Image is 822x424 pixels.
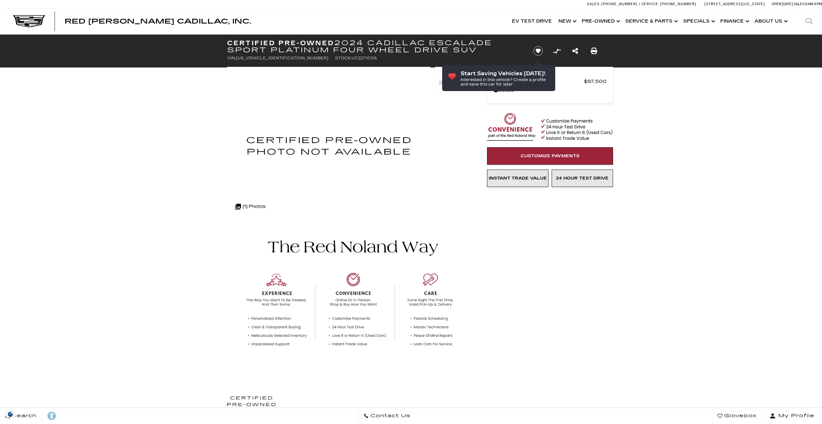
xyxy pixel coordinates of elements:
button: Open user profile menu [762,408,822,424]
span: Stock: [335,56,351,60]
a: Share this Certified Pre-Owned 2024 Cadillac Escalade Sport Platinum Four Wheel Drive SUV [572,47,578,56]
a: Service: [PHONE_NUMBER] [639,2,698,6]
a: About Us [751,8,790,34]
a: Details [494,86,607,95]
span: [US_VEHICLE_IDENTIFICATION_NUMBER] [236,56,328,60]
a: Print this Certified Pre-Owned 2024 Cadillac Escalade Sport Platinum Four Wheel Drive SUV [591,47,597,56]
span: Sales: [587,2,600,6]
img: Certified Used 2024 Crystal White Tricoat Cadillac Sport Platinum image 1 [435,67,476,98]
span: UC227103A [351,56,377,60]
button: Compare Vehicle [552,46,562,56]
a: Specials [680,8,717,34]
span: Red [PERSON_NAME] Cadillac, Inc. [65,17,251,25]
span: [PHONE_NUMBER] [601,2,638,6]
span: Sales: [794,2,805,6]
span: Red [PERSON_NAME] [494,77,584,86]
a: New [555,8,578,34]
a: Red [PERSON_NAME] $97,500 [494,77,607,86]
div: (1) Photos [232,199,269,214]
a: Sales: [PHONE_NUMBER] [587,2,639,6]
span: My Profile [776,411,815,420]
a: Finance [717,8,751,34]
img: Opt-Out Icon [3,411,18,418]
img: Cadillac Certified Used Vehicle [227,389,276,413]
a: Contact Us [359,408,416,424]
a: Instant Trade Value [487,170,548,187]
a: [STREET_ADDRESS][US_STATE] [704,2,765,6]
span: Service: [641,2,659,6]
strong: Certified Pre-Owned [227,39,335,47]
span: 24 Hour Test Drive [556,176,609,181]
span: Contact Us [369,411,411,420]
span: Search [10,411,37,420]
span: VIN: [227,56,236,60]
img: Cadillac Dark Logo with Cadillac White Text [13,15,45,27]
button: Save vehicle [531,46,545,56]
a: Customize Payments [487,147,613,165]
span: Customize Payments [521,153,579,159]
span: Instant Trade Value [489,176,547,181]
a: Pre-Owned [578,8,622,34]
span: [PHONE_NUMBER] [660,2,696,6]
span: Glovebox [723,411,757,420]
a: Glovebox [712,408,762,424]
img: Certified Used 2024 Crystal White Tricoat Cadillac Sport Platinum image 1 [227,67,430,223]
h1: 2024 Cadillac Escalade Sport Platinum Four Wheel Drive SUV [227,39,523,54]
section: Click to Open Cookie Consent Modal [3,411,18,418]
span: Open [DATE] [772,2,793,6]
a: Service & Parts [622,8,680,34]
span: $97,500 [584,77,607,86]
a: Red [PERSON_NAME] Cadillac, Inc. [65,18,251,25]
span: 9 AM-6 PM [805,2,822,6]
a: 24 Hour Test Drive [552,170,613,187]
a: EV Test Drive [509,8,555,34]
